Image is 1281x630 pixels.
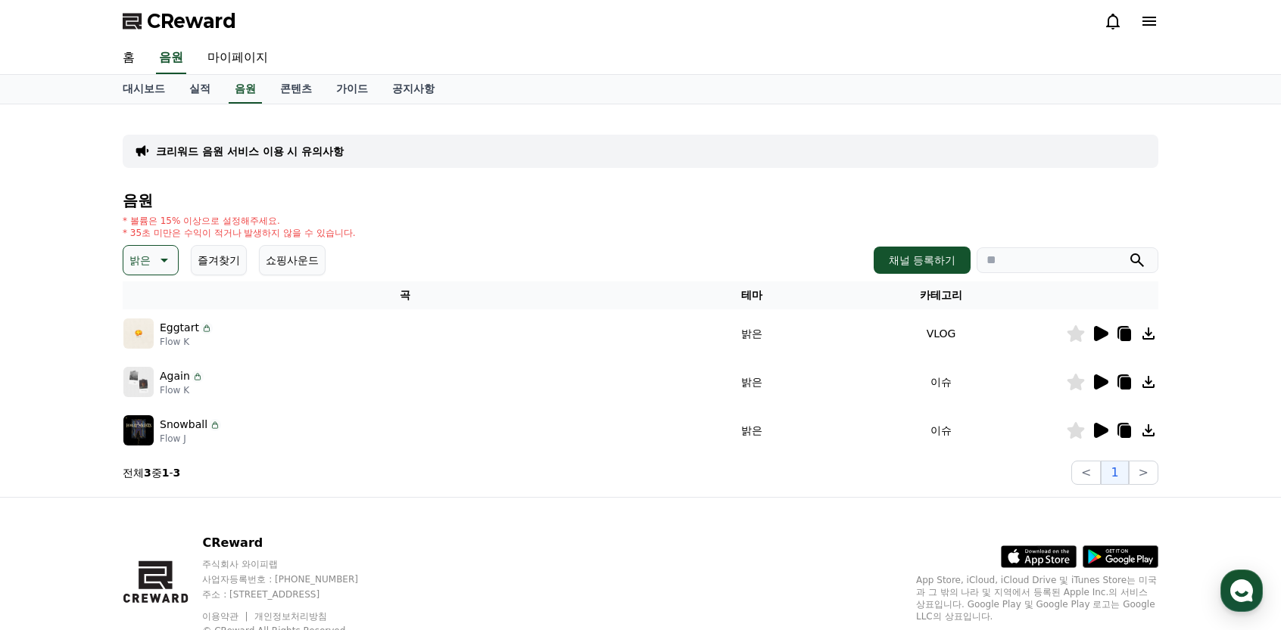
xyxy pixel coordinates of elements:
[160,384,204,396] p: Flow K
[380,75,447,104] a: 공지사항
[202,558,387,570] p: 주식회사 와이피랩
[123,367,154,397] img: music
[123,415,154,445] img: music
[129,250,151,271] p: 밝은
[123,215,356,227] p: * 볼륨은 15% 이상으로 설정해주세요.
[202,534,387,552] p: CReward
[324,75,380,104] a: 가이드
[874,247,971,274] button: 채널 등록하기
[229,75,262,104] a: 음원
[123,192,1158,209] h4: 음원
[191,245,247,275] button: 즐겨찾기
[123,227,356,239] p: * 35초 미만은 수익이 적거나 발생하지 않을 수 있습니다.
[156,144,344,159] a: 크리워드 음원 서비스 이용 시 유의사항
[1129,461,1158,485] button: >
[816,281,1066,309] th: 카테고리
[259,245,326,275] button: 쇼핑사운드
[816,309,1066,358] td: VLOG
[202,573,387,585] p: 사업자등록번호 : [PHONE_NUMBER]
[173,467,181,479] strong: 3
[202,588,387,601] p: 주소 : [STREET_ADDRESS]
[144,467,151,479] strong: 3
[687,281,816,309] th: 테마
[202,611,250,622] a: 이용약관
[1101,461,1128,485] button: 1
[687,309,816,358] td: 밝은
[160,433,221,445] p: Flow J
[177,75,223,104] a: 실적
[160,368,190,384] p: Again
[160,417,207,433] p: Snowball
[687,358,816,406] td: 밝은
[160,320,199,336] p: Eggtart
[147,9,236,33] span: CReward
[254,611,327,622] a: 개인정보처리방침
[195,42,280,74] a: 마이페이지
[916,574,1158,622] p: App Store, iCloud, iCloud Drive 및 iTunes Store는 미국과 그 밖의 나라 및 지역에서 등록된 Apple Inc.의 서비스 상표입니다. Goo...
[816,406,1066,455] td: 이슈
[156,42,186,74] a: 음원
[123,9,236,33] a: CReward
[1071,461,1101,485] button: <
[816,358,1066,406] td: 이슈
[268,75,324,104] a: 콘텐츠
[160,336,213,348] p: Flow K
[123,245,179,275] button: 밝은
[162,467,170,479] strong: 1
[687,406,816,455] td: 밝은
[123,465,180,480] p: 전체 중 -
[123,281,687,309] th: 곡
[111,42,147,74] a: 홈
[123,318,154,349] img: music
[111,75,177,104] a: 대시보드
